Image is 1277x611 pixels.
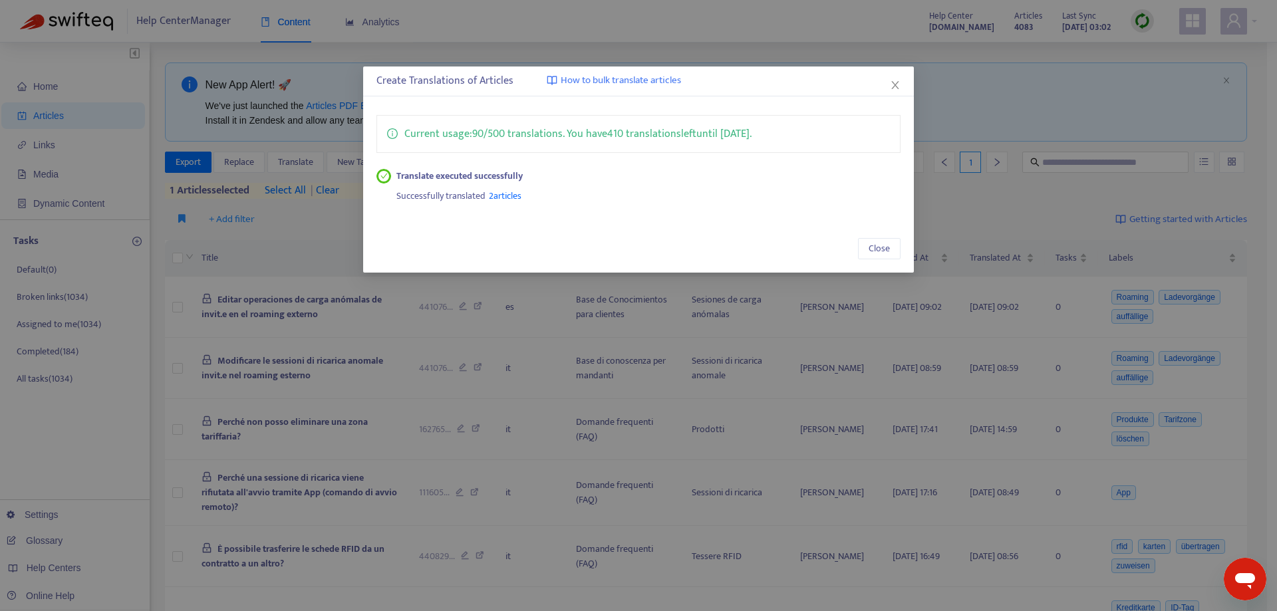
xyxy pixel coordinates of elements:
button: Close [858,238,901,259]
button: Close [888,78,903,92]
div: Create Translations of Articles [376,73,900,89]
img: image-link [547,75,557,86]
span: How to bulk translate articles [561,73,681,88]
iframe: Schaltfläche zum Öffnen des Messaging-Fensters [1224,558,1266,600]
strong: Translate executed successfully [396,169,523,183]
span: info-circle [387,126,398,139]
span: 2 articles [489,188,521,203]
a: How to bulk translate articles [547,73,681,88]
p: Current usage: 90 / 500 translations . You have 410 translations left until [DATE] . [404,126,752,142]
div: Successfully translated [396,183,901,203]
span: check [380,172,388,180]
span: close [890,80,901,90]
span: Close [869,241,890,256]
